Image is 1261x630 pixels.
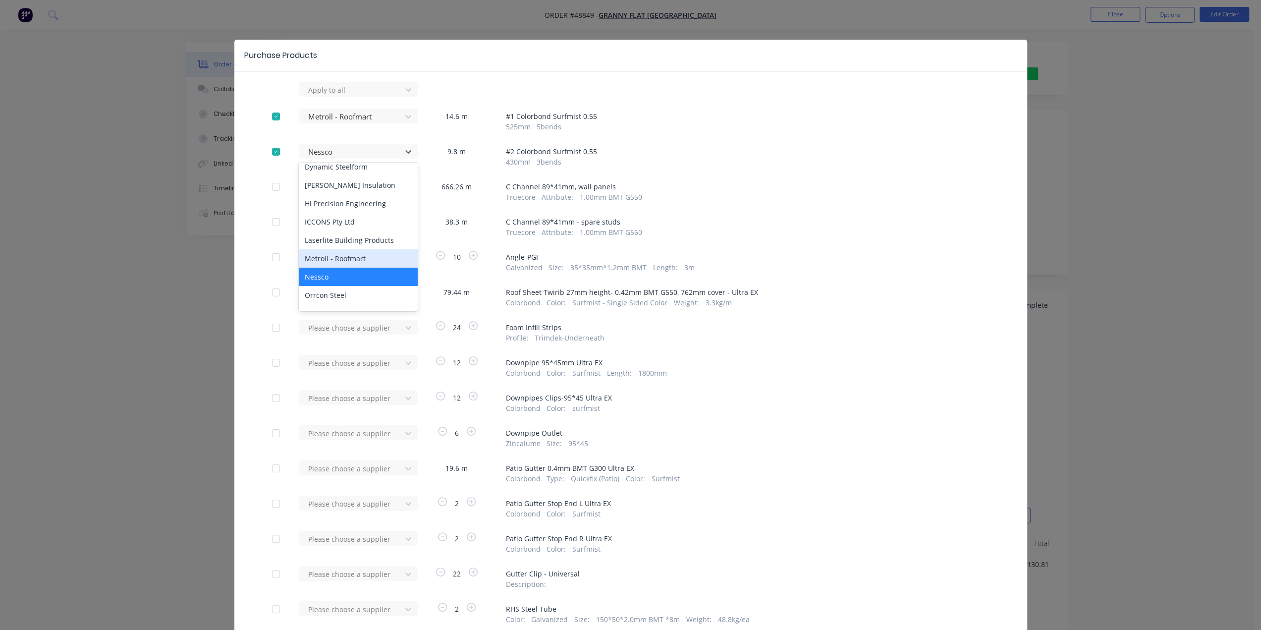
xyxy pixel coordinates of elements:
span: Gutter Clip - Universal [506,569,989,579]
span: Zincalume [506,438,541,449]
span: Attribute : [542,192,573,202]
span: Description : [506,579,546,589]
span: Downpipes Clips-95*45 Ultra EX [506,393,989,403]
span: Color : [547,368,566,378]
span: Patio Gutter 0.4mm BMT G300 Ultra EX [506,463,989,473]
span: 2 [449,533,465,544]
span: Foam Infill Strips [506,322,989,333]
div: Orrcon Steel [299,286,418,304]
span: Attribute : [542,227,573,237]
span: 5 bends [537,121,561,132]
span: 1800mm [638,368,667,378]
span: Surfmist [572,544,601,554]
span: Color : [547,297,566,308]
span: 2 [449,498,465,509]
span: 14.6 m [439,111,474,121]
span: Color : [506,614,525,625]
span: Galvanized [506,262,543,273]
span: 430 mm [506,157,531,167]
span: # 2 Colorbond Surfmist 0.55 [506,146,989,157]
span: 1.00mm BMT G550 [580,192,642,202]
span: Surfmist [652,473,680,484]
span: Color : [547,509,566,519]
span: 22 [447,569,467,579]
span: Size : [574,614,590,625]
span: 48.8kg/ea [717,614,749,625]
span: 35*35mm*1.2mm BMT [570,262,647,273]
span: Patio Gutter Stop End L Ultra EX [506,498,989,509]
span: 6 [449,428,465,438]
span: Color : [626,473,645,484]
span: 12 [447,357,467,368]
div: Dynamic Steelform [299,158,418,176]
span: Length : [653,262,678,273]
div: PRESTIGE POWDERCOATERS ([GEOGRAPHIC_DATA]) PTY LTD [299,304,418,333]
span: 3m [684,262,695,273]
span: Colorbond [506,509,541,519]
span: Colorbond [506,403,541,413]
span: Weight : [686,614,712,625]
span: Size : [548,262,564,273]
span: 2 [449,604,465,614]
span: 79.44 m [438,287,476,297]
span: Colorbond [506,297,541,308]
span: surfmist [572,403,600,413]
div: Metroll - Roofmart [299,249,418,268]
span: Downpipe Outlet [506,428,989,438]
span: Colorbond [506,473,541,484]
span: Quickfix (Patio) [571,473,619,484]
span: Length : [607,368,632,378]
div: Laserlite Building Products [299,231,418,249]
div: Purchase Products [244,50,317,61]
span: 10 [447,252,467,262]
span: # 1 Colorbond Surfmist 0.55 [506,111,989,121]
div: ICCONS Pty Ltd [299,213,418,231]
span: C Channel 89*41mm - spare studs [506,217,989,227]
span: Roof Sheet Twirib 27mm height- 0.42mm BMT G550, 762mm cover - Ultra EX [506,287,989,297]
span: 95*45 [568,438,588,449]
span: 38.3 m [439,217,474,227]
span: Colorbond [506,368,541,378]
span: Downpipe 95*45mm Ultra EX [506,357,989,368]
span: Truecore [506,192,536,202]
span: Size : [547,438,562,449]
span: 666.26 m [436,181,478,192]
span: 525 mm [506,121,531,132]
span: Patio Gutter Stop End R Ultra EX [506,533,989,544]
span: 12 [447,393,467,403]
span: Galvanized [531,614,568,625]
span: Color : [547,544,566,554]
span: 3 bends [537,157,561,167]
span: Color : [547,403,566,413]
span: Surfmist - Single Sided Color [572,297,667,308]
span: C Channel 89*41mm, wall panels [506,181,989,192]
span: 3.3kg/m [706,297,732,308]
span: 1.00mm BMT G550 [580,227,642,237]
div: [PERSON_NAME] Insulation [299,176,418,194]
span: Trimdek-Underneath [535,333,604,343]
span: 24 [447,322,467,333]
span: Type : [547,473,564,484]
span: 19.6 m [439,463,474,473]
div: Hi Precision Engineering [299,194,418,213]
span: Truecore [506,227,536,237]
span: Colorbond [506,544,541,554]
span: Surfmist [572,368,601,378]
span: 150*50*2.0mm BMT *8m [596,614,680,625]
span: Surfmist [572,509,601,519]
span: RHS Steel Tube [506,604,989,614]
span: Angle-PGI [506,252,989,262]
span: Weight : [674,297,699,308]
div: Nessco [299,268,418,286]
span: Profile : [506,333,529,343]
span: 9.8 m [441,146,472,157]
